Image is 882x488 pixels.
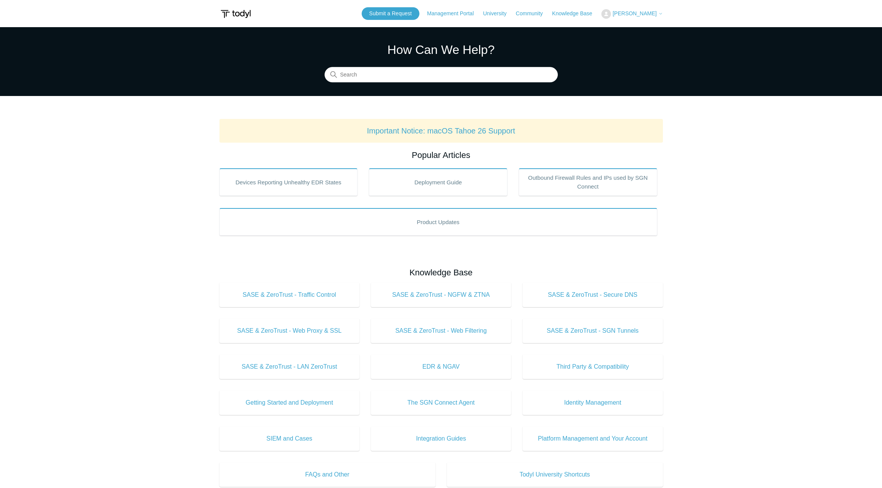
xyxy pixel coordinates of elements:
[523,319,663,343] a: SASE & ZeroTrust - SGN Tunnels
[382,434,500,443] span: Integration Guides
[219,168,358,196] a: Devices Reporting Unhealthy EDR States
[382,326,500,335] span: SASE & ZeroTrust - Web Filtering
[483,10,514,18] a: University
[219,355,360,379] a: SASE & ZeroTrust - LAN ZeroTrust
[371,355,511,379] a: EDR & NGAV
[382,290,500,299] span: SASE & ZeroTrust - NGFW & ZTNA
[523,283,663,307] a: SASE & ZeroTrust - Secure DNS
[219,266,663,279] h2: Knowledge Base
[371,426,511,451] a: Integration Guides
[231,326,348,335] span: SASE & ZeroTrust - Web Proxy & SSL
[523,426,663,451] a: Platform Management and Your Account
[601,9,663,19] button: [PERSON_NAME]
[552,10,600,18] a: Knowledge Base
[231,398,348,407] span: Getting Started and Deployment
[523,390,663,415] a: Identity Management
[382,398,500,407] span: The SGN Connect Agent
[371,283,511,307] a: SASE & ZeroTrust - NGFW & ZTNA
[231,470,424,479] span: FAQs and Other
[231,434,348,443] span: SIEM and Cases
[534,362,651,371] span: Third Party & Compatibility
[325,41,558,59] h1: How Can We Help?
[367,127,515,135] a: Important Notice: macOS Tahoe 26 Support
[534,290,651,299] span: SASE & ZeroTrust - Secure DNS
[219,149,663,161] h2: Popular Articles
[447,462,663,487] a: Todyl University Shortcuts
[427,10,481,18] a: Management Portal
[371,319,511,343] a: SASE & ZeroTrust - Web Filtering
[219,208,657,236] a: Product Updates
[369,168,507,196] a: Deployment Guide
[231,362,348,371] span: SASE & ZeroTrust - LAN ZeroTrust
[523,355,663,379] a: Third Party & Compatibility
[219,390,360,415] a: Getting Started and Deployment
[382,362,500,371] span: EDR & NGAV
[612,10,656,16] span: [PERSON_NAME]
[219,7,252,21] img: Todyl Support Center Help Center home page
[231,290,348,299] span: SASE & ZeroTrust - Traffic Control
[325,67,558,83] input: Search
[219,426,360,451] a: SIEM and Cases
[371,390,511,415] a: The SGN Connect Agent
[458,470,651,479] span: Todyl University Shortcuts
[534,326,651,335] span: SASE & ZeroTrust - SGN Tunnels
[519,168,657,196] a: Outbound Firewall Rules and IPs used by SGN Connect
[516,10,551,18] a: Community
[362,7,419,20] a: Submit a Request
[219,319,360,343] a: SASE & ZeroTrust - Web Proxy & SSL
[534,398,651,407] span: Identity Management
[219,283,360,307] a: SASE & ZeroTrust - Traffic Control
[534,434,651,443] span: Platform Management and Your Account
[219,462,435,487] a: FAQs and Other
